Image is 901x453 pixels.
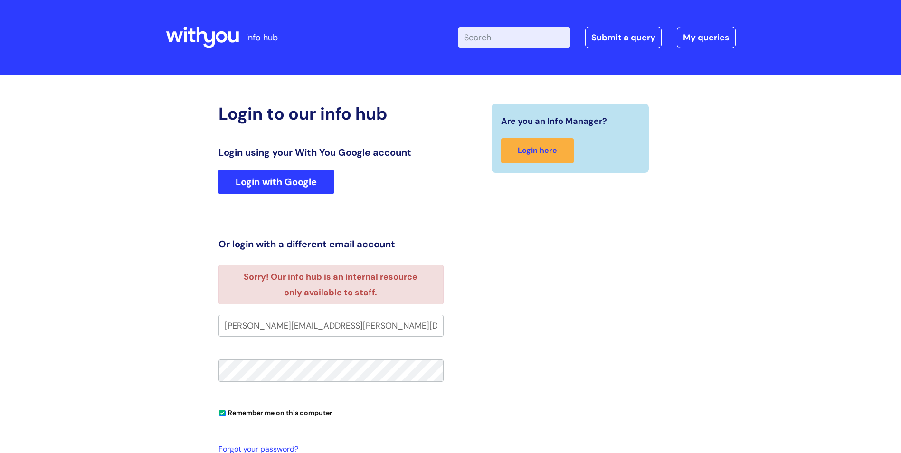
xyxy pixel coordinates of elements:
[218,405,444,420] div: You can uncheck this option if you're logging in from a shared device
[218,170,334,194] a: Login with Google
[218,147,444,158] h3: Login using your With You Google account
[218,315,444,337] input: Your e-mail address
[235,269,427,300] li: Sorry! Our info hub is an internal resource only available to staff.
[218,406,332,417] label: Remember me on this computer
[218,104,444,124] h2: Login to our info hub
[501,138,574,163] a: Login here
[501,113,607,129] span: Are you an Info Manager?
[246,30,278,45] p: info hub
[218,238,444,250] h3: Or login with a different email account
[458,27,570,48] input: Search
[585,27,662,48] a: Submit a query
[677,27,736,48] a: My queries
[219,410,226,416] input: Remember me on this computer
